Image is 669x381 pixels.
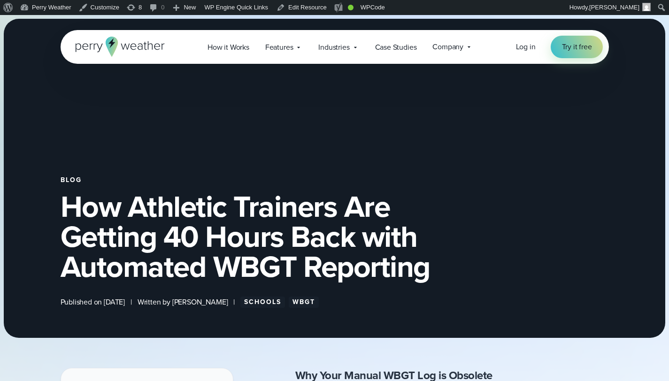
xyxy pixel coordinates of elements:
[562,41,592,53] span: Try it free
[432,41,463,53] span: Company
[375,42,417,53] span: Case Studies
[265,42,293,53] span: Features
[61,297,125,308] span: Published on [DATE]
[367,38,425,57] a: Case Studies
[233,297,235,308] span: |
[551,36,603,58] a: Try it free
[61,176,609,184] div: Blog
[289,297,319,308] a: WBGT
[240,297,285,308] a: Schools
[516,41,536,53] a: Log in
[318,42,349,53] span: Industries
[131,297,132,308] span: |
[61,191,609,282] h1: How Athletic Trainers Are Getting 40 Hours Back with Automated WBGT Reporting
[348,5,354,10] div: Good
[138,297,228,308] span: Written by [PERSON_NAME]
[208,42,249,53] span: How it Works
[516,41,536,52] span: Log in
[200,38,257,57] a: How it Works
[589,4,639,11] span: [PERSON_NAME]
